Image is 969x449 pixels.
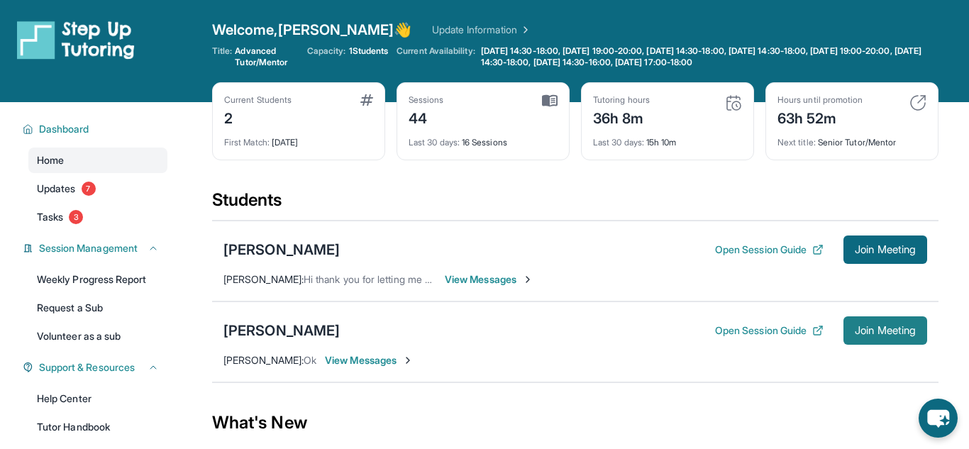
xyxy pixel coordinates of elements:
div: Sessions [409,94,444,106]
button: Open Session Guide [715,243,824,257]
span: Advanced Tutor/Mentor [235,45,299,68]
span: 1 Students [349,45,389,57]
div: [PERSON_NAME] [223,240,340,260]
span: Last 30 days : [409,137,460,148]
img: card [360,94,373,106]
button: chat-button [919,399,958,438]
span: View Messages [325,353,414,367]
button: Support & Resources [33,360,159,375]
a: Home [28,148,167,173]
a: Tasks3 [28,204,167,230]
span: 3 [69,210,83,224]
span: Current Availability: [397,45,475,68]
span: First Match : [224,137,270,148]
div: [DATE] [224,128,373,148]
a: Request a Sub [28,295,167,321]
span: Last 30 days : [593,137,644,148]
img: card [542,94,558,107]
button: Join Meeting [843,235,927,264]
span: Join Meeting [855,245,916,254]
span: Ok [304,354,316,366]
span: Tasks [37,210,63,224]
img: Chevron-Right [522,274,533,285]
span: [PERSON_NAME] : [223,273,304,285]
div: 2 [224,106,292,128]
div: 15h 10m [593,128,742,148]
span: Support & Resources [39,360,135,375]
img: card [725,94,742,111]
div: Senior Tutor/Mentor [777,128,926,148]
div: Hours until promotion [777,94,863,106]
span: Capacity: [307,45,346,57]
a: Help Center [28,386,167,411]
img: Chevron Right [517,23,531,37]
img: Chevron-Right [402,355,414,366]
div: Tutoring hours [593,94,650,106]
img: logo [17,20,135,60]
div: 44 [409,106,444,128]
button: Session Management [33,241,159,255]
button: Open Session Guide [715,323,824,338]
span: Hi thank you for letting me know and we will see you [DATE] thank you [304,273,621,285]
span: Updates [37,182,76,196]
span: Session Management [39,241,138,255]
a: Weekly Progress Report [28,267,167,292]
div: Current Students [224,94,292,106]
span: View Messages [445,272,533,287]
div: 63h 52m [777,106,863,128]
div: Students [212,189,938,220]
a: [DATE] 14:30-18:00, [DATE] 19:00-20:00, [DATE] 14:30-18:00, [DATE] 14:30-18:00, [DATE] 19:00-20:0... [478,45,938,68]
span: Next title : [777,137,816,148]
a: Update Information [432,23,531,37]
button: Join Meeting [843,316,927,345]
div: [PERSON_NAME] [223,321,340,340]
button: Dashboard [33,122,159,136]
span: [PERSON_NAME] : [223,354,304,366]
span: Dashboard [39,122,89,136]
div: 16 Sessions [409,128,558,148]
div: 36h 8m [593,106,650,128]
a: Volunteer as a sub [28,323,167,349]
span: Home [37,153,64,167]
span: 7 [82,182,96,196]
a: Tutor Handbook [28,414,167,440]
img: card [909,94,926,111]
span: Title: [212,45,232,68]
span: Join Meeting [855,326,916,335]
span: [DATE] 14:30-18:00, [DATE] 19:00-20:00, [DATE] 14:30-18:00, [DATE] 14:30-18:00, [DATE] 19:00-20:0... [481,45,936,68]
a: Updates7 [28,176,167,201]
span: Welcome, [PERSON_NAME] 👋 [212,20,412,40]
